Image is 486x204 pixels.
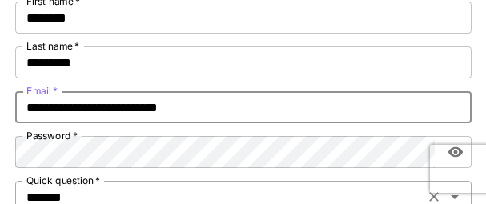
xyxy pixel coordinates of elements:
[26,174,100,187] label: Quick question
[441,138,470,166] button: toggle password visibility
[26,39,79,53] label: Last name
[26,84,58,98] label: Email
[26,129,78,142] label: Password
